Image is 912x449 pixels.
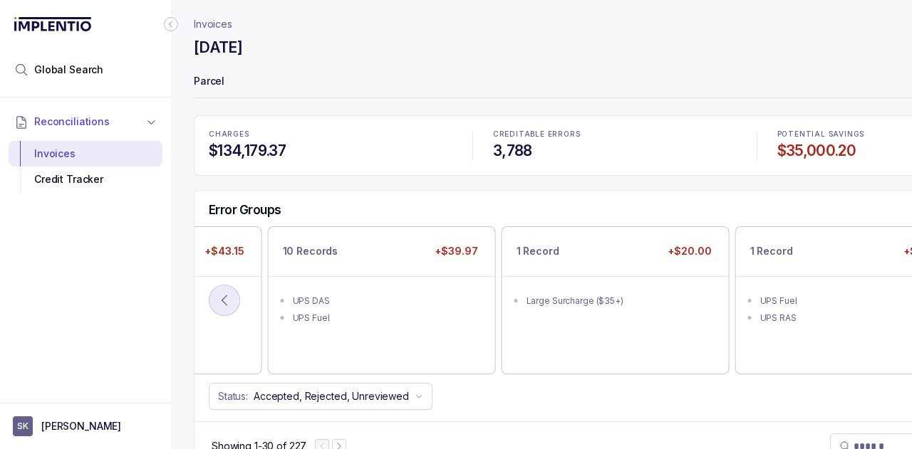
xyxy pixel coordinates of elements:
[9,138,162,196] div: Reconciliations
[432,241,480,261] p: +$39.97
[202,241,247,261] p: +$43.15
[194,17,232,31] a: Invoices
[9,106,162,137] button: Reconciliations
[209,141,452,161] h4: $134,179.37
[218,389,248,403] p: Status:
[194,38,242,58] h4: [DATE]
[527,294,713,308] div: Large Surcharge ($35+)
[209,383,432,410] button: Status:Accepted, Rejected, Unreviewed
[209,130,452,139] p: CHARGES
[209,202,281,218] h5: Error Groups
[34,115,110,129] span: Reconciliations
[13,416,158,436] button: User initials[PERSON_NAME]
[162,16,180,33] div: Collapse Icon
[20,141,151,167] div: Invoices
[41,419,121,433] p: [PERSON_NAME]
[665,241,714,261] p: +$20.00
[283,244,338,258] p: 10 Records
[493,130,737,139] p: CREDITABLE ERRORS
[254,389,409,403] p: Accepted, Rejected, Unreviewed
[20,167,151,192] div: Credit Tracker
[34,63,103,77] span: Global Search
[493,141,737,161] h4: 3,788
[750,244,793,258] p: 1 Record
[293,294,480,308] div: UPS DAS
[194,17,232,31] nav: breadcrumb
[517,244,559,258] p: 1 Record
[293,311,480,325] div: UPS Fuel
[13,416,33,436] span: User initials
